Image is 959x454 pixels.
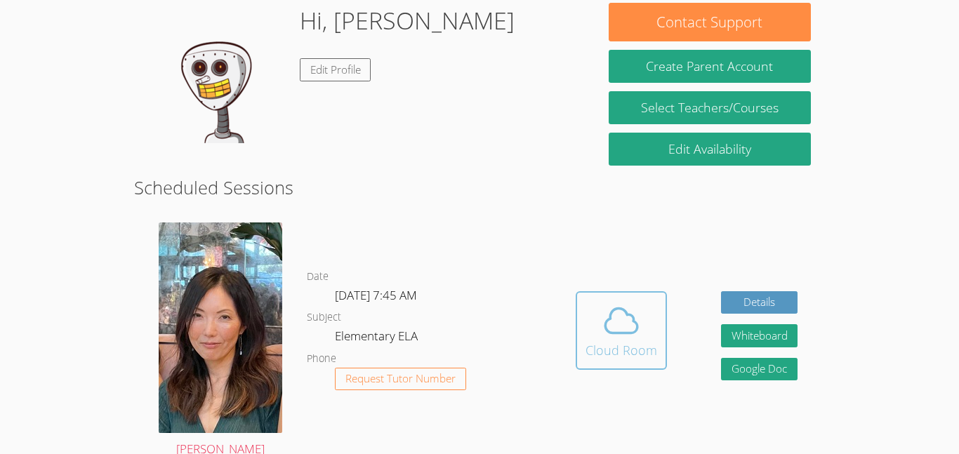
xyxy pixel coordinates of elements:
[307,268,329,286] dt: Date
[134,174,825,201] h2: Scheduled Sessions
[576,291,667,370] button: Cloud Room
[721,291,798,314] a: Details
[609,133,811,166] a: Edit Availability
[335,368,466,391] button: Request Tutor Number
[159,222,282,433] img: avatar.png
[721,324,798,347] button: Whiteboard
[148,3,289,143] img: default.png
[609,3,811,41] button: Contact Support
[721,358,798,381] a: Google Doc
[335,287,417,303] span: [DATE] 7:45 AM
[307,350,336,368] dt: Phone
[335,326,421,350] dd: Elementary ELA
[586,340,657,360] div: Cloud Room
[609,91,811,124] a: Select Teachers/Courses
[307,309,341,326] dt: Subject
[609,50,811,83] button: Create Parent Account
[300,3,515,39] h1: Hi, [PERSON_NAME]
[300,58,371,81] a: Edit Profile
[345,373,456,384] span: Request Tutor Number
